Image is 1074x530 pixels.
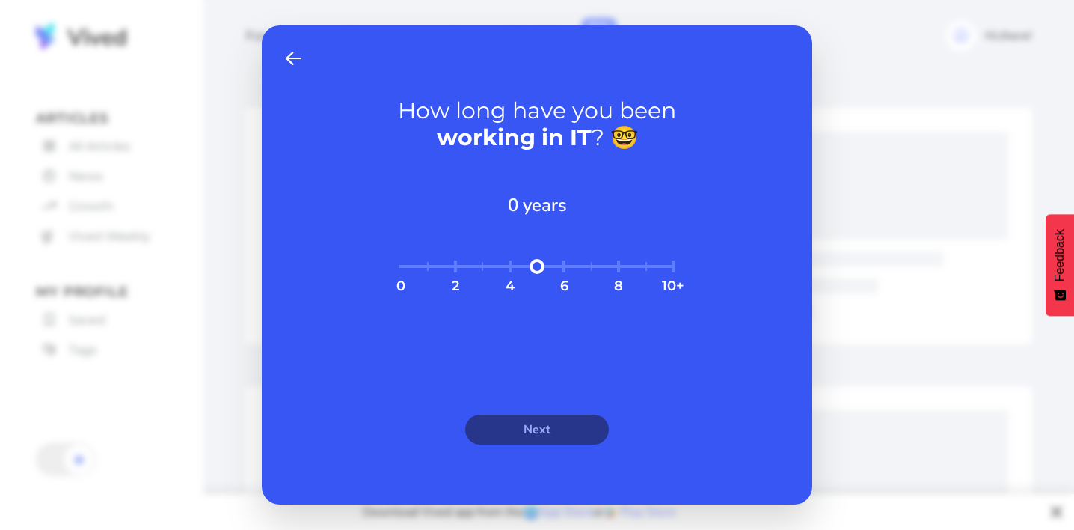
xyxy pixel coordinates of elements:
button: Back [280,43,307,73]
p: 0 years [508,193,567,217]
button: Next [465,415,609,445]
strong: working in IT [437,124,592,151]
h1: How long have you been ? 🤓 [398,97,676,151]
span: Feedback [1053,229,1067,281]
button: Feedback - Show survey [1046,214,1074,316]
